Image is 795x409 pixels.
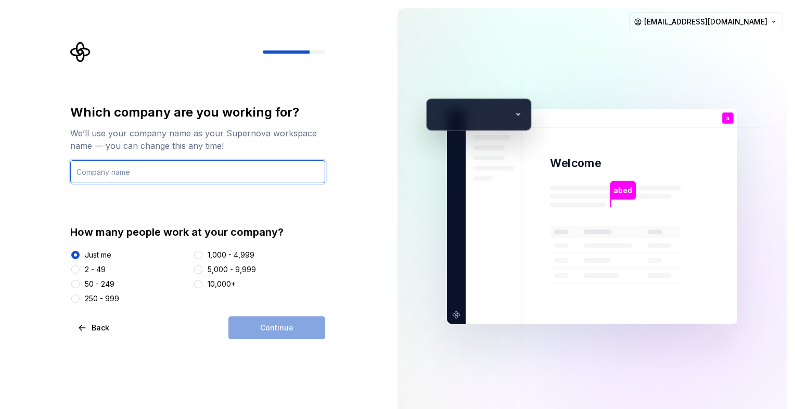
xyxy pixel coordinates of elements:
[70,42,91,62] svg: Supernova Logo
[208,264,256,275] div: 5,000 - 9,999
[550,156,601,171] p: Welcome
[70,225,325,239] div: How many people work at your company?
[208,279,236,289] div: 10,000+
[70,160,325,183] input: Company name
[629,12,783,31] button: [EMAIL_ADDRESS][DOMAIN_NAME]
[613,185,632,196] p: abed
[208,250,254,260] div: 1,000 - 4,999
[644,17,767,27] span: [EMAIL_ADDRESS][DOMAIN_NAME]
[85,279,114,289] div: 50 - 249
[70,104,325,121] div: Which company are you working for?
[85,250,111,260] div: Just me
[92,323,109,333] span: Back
[85,293,119,304] div: 250 - 999
[70,316,118,339] button: Back
[726,116,729,121] p: a
[70,127,325,152] div: We’ll use your company name as your Supernova workspace name — you can change this any time!
[85,264,106,275] div: 2 - 49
